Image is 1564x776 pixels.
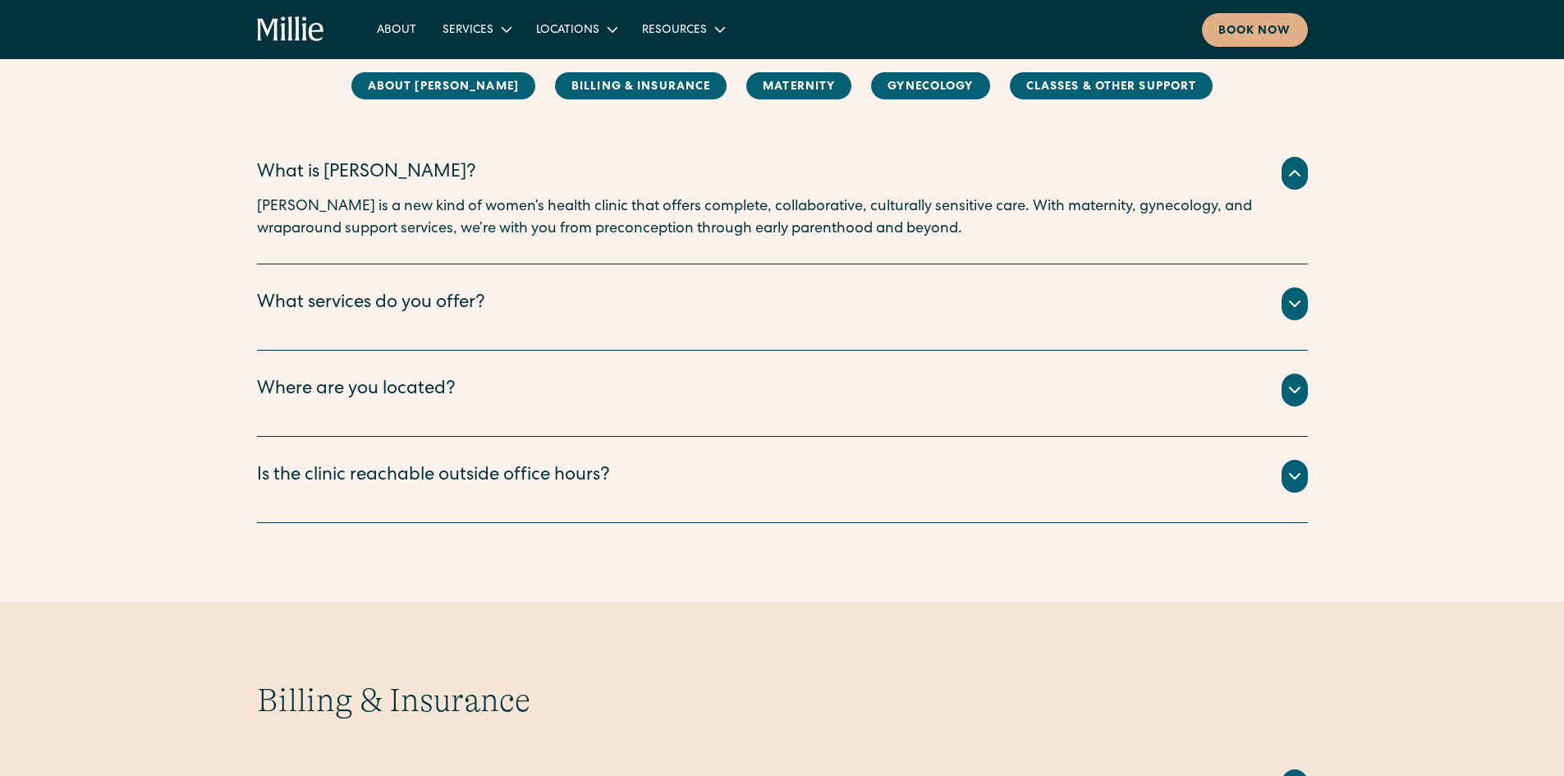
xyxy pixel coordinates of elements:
[257,160,476,187] div: What is [PERSON_NAME]?
[257,291,485,318] div: What services do you offer?
[1202,13,1308,47] a: Book now
[555,72,727,99] a: Billing & Insurance
[257,463,610,490] div: Is the clinic reachable outside office hours?
[746,72,851,99] a: MAternity
[1218,23,1291,40] div: Book now
[257,16,325,43] a: home
[257,681,1308,720] h2: Billing & Insurance
[1010,72,1213,99] a: Classes & Other Support
[523,16,629,43] div: Locations
[429,16,523,43] div: Services
[364,16,429,43] a: About
[629,16,736,43] div: Resources
[257,196,1308,241] p: [PERSON_NAME] is a new kind of women’s health clinic that offers complete, collaborative, cultura...
[443,22,493,39] div: Services
[351,72,535,99] a: About [PERSON_NAME]
[642,22,707,39] div: Resources
[871,72,989,99] a: Gynecology
[536,22,599,39] div: Locations
[257,377,456,404] div: Where are you located?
